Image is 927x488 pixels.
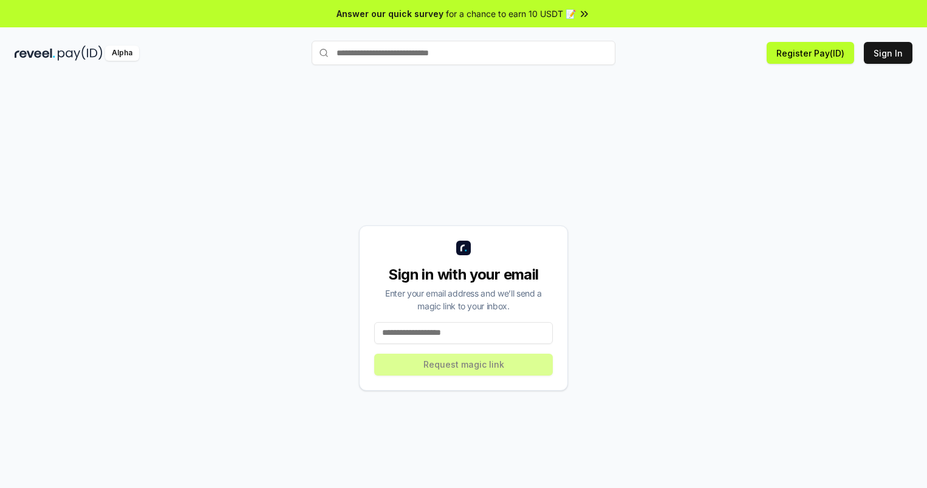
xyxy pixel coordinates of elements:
img: logo_small [456,241,471,255]
img: pay_id [58,46,103,61]
div: Enter your email address and we’ll send a magic link to your inbox. [374,287,553,312]
div: Sign in with your email [374,265,553,284]
span: Answer our quick survey [337,7,443,20]
span: for a chance to earn 10 USDT 📝 [446,7,576,20]
button: Sign In [864,42,912,64]
div: Alpha [105,46,139,61]
button: Register Pay(ID) [767,42,854,64]
img: reveel_dark [15,46,55,61]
